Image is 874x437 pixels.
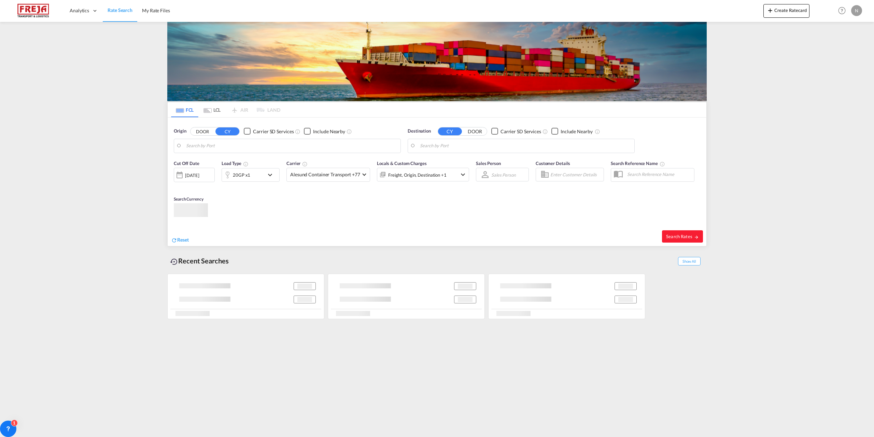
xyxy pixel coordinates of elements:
md-checkbox: Checkbox No Ink [551,128,593,135]
div: Carrier SD Services [501,128,541,135]
input: Search by Port [420,141,631,151]
md-checkbox: Checkbox No Ink [244,128,294,135]
md-icon: Unchecked: Ignores neighbouring ports when fetching rates.Checked : Includes neighbouring ports w... [347,129,352,134]
button: CY [215,127,239,135]
md-icon: icon-refresh [171,237,177,243]
span: Show All [678,257,701,265]
span: Rate Search [108,7,132,13]
md-pagination-wrapper: Use the left and right arrow keys to navigate between tabs [171,102,280,117]
md-icon: Unchecked: Ignores neighbouring ports when fetching rates.Checked : Includes neighbouring ports w... [595,129,600,134]
span: Destination [408,128,431,135]
md-checkbox: Checkbox No Ink [491,128,541,135]
div: Help [836,5,851,17]
div: icon-refreshReset [171,236,189,244]
button: icon-plus 400-fgCreate Ratecard [763,4,809,18]
div: N [851,5,862,16]
input: Search by Port [186,141,397,151]
div: Origin DOOR CY Checkbox No InkUnchecked: Search for CY (Container Yard) services for all selected... [168,118,706,246]
md-icon: Unchecked: Search for CY (Container Yard) services for all selected carriers.Checked : Search for... [295,129,300,134]
md-icon: Unchecked: Search for CY (Container Yard) services for all selected carriers.Checked : Search for... [542,129,548,134]
div: 20GP x1 [233,170,250,180]
span: Locals & Custom Charges [377,161,427,166]
img: 586607c025bf11f083711d99603023e7.png [10,3,56,18]
md-icon: icon-information-outline [243,161,249,167]
div: Freight Origin Destination Factory Stuffing [388,170,447,180]
div: [DATE] [185,172,199,178]
span: Alesund Container Transport +77 [290,171,360,178]
span: Carrier [286,161,308,166]
div: Include Nearby [313,128,345,135]
span: Help [836,5,848,16]
span: Analytics [70,7,89,14]
span: Search Currency [174,196,203,202]
input: Enter Customer Details [550,169,602,180]
div: Carrier SD Services [253,128,294,135]
span: Cut Off Date [174,161,199,166]
md-icon: icon-chevron-down [459,170,467,179]
button: CY [438,127,462,135]
md-checkbox: Checkbox No Ink [304,128,345,135]
md-datepicker: Select [174,181,179,191]
span: Origin [174,128,186,135]
span: Reset [177,237,189,243]
span: Search Reference Name [611,161,665,166]
md-icon: Your search will be saved by the below given name [660,161,665,167]
div: Recent Searches [167,253,231,269]
div: 20GP x1icon-chevron-down [222,168,280,182]
md-icon: The selected Trucker/Carrierwill be displayed in the rate results If the rates are from another f... [302,161,308,167]
span: Load Type [222,161,249,166]
button: DOOR [191,127,214,135]
md-icon: icon-arrow-right [694,235,699,240]
img: LCL+%26+FCL+BACKGROUND.png [167,22,707,101]
md-tab-item: LCL [198,102,226,117]
div: Freight Origin Destination Factory Stuffingicon-chevron-down [377,168,469,181]
md-icon: icon-backup-restore [170,258,178,266]
span: My Rate Files [142,8,170,13]
span: Customer Details [536,161,570,166]
span: Search Rates [666,234,699,239]
div: [DATE] [174,168,215,182]
md-icon: icon-chevron-down [266,171,278,179]
div: Include Nearby [561,128,593,135]
button: DOOR [463,127,487,135]
input: Search Reference Name [624,169,694,179]
span: Sales Person [476,161,501,166]
button: Search Ratesicon-arrow-right [662,230,703,243]
md-tab-item: FCL [171,102,198,117]
md-icon: icon-plus 400-fg [766,6,774,14]
md-select: Sales Person [491,170,517,180]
